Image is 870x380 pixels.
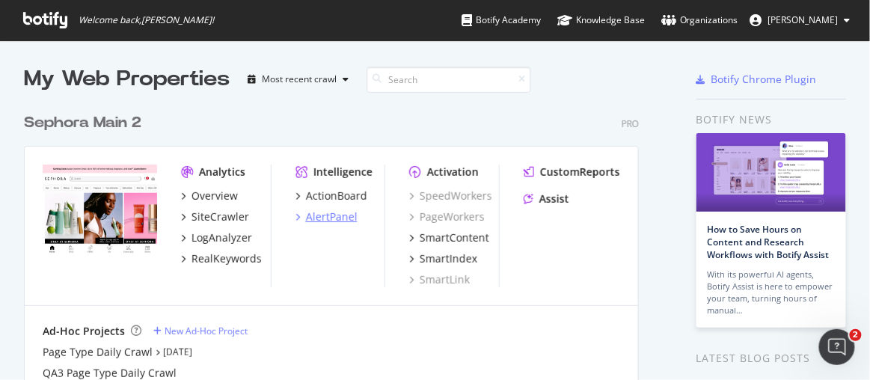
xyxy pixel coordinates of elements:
a: CustomReports [524,165,620,180]
a: Botify Chrome Plugin [696,72,817,87]
a: Overview [181,189,238,203]
div: AlertPanel [306,209,358,224]
div: ActionBoard [306,189,367,203]
div: New Ad-Hoc Project [165,325,248,337]
div: Botify news [696,111,846,128]
div: Pro [622,117,639,130]
a: RealKeywords [181,251,262,266]
span: Louise Huang [768,13,839,26]
span: Welcome back, [PERSON_NAME] ! [79,14,214,26]
div: LogAnalyzer [192,230,252,245]
div: Latest Blog Posts [696,350,846,367]
a: LogAnalyzer [181,230,252,245]
div: Assist [539,191,569,206]
div: Activation [427,165,479,180]
div: CustomReports [540,165,620,180]
a: Assist [524,191,569,206]
a: PageWorkers [409,209,485,224]
div: Botify Academy [462,13,541,28]
div: Knowledge Base [557,13,645,28]
div: My Web Properties [24,64,230,94]
div: Overview [192,189,238,203]
a: SpeedWorkers [409,189,492,203]
div: Intelligence [313,165,373,180]
div: RealKeywords [192,251,262,266]
a: ActionBoard [295,189,367,203]
div: SmartContent [420,230,489,245]
div: SmartIndex [420,251,477,266]
a: SiteCrawler [181,209,249,224]
span: 2 [850,329,862,341]
div: Analytics [199,165,245,180]
img: www.sephora.com [43,165,157,256]
a: Page Type Daily Crawl [43,345,153,360]
div: SiteCrawler [192,209,249,224]
img: How to Save Hours on Content and Research Workflows with Botify Assist [696,133,846,212]
a: SmartIndex [409,251,477,266]
a: SmartLink [409,272,470,287]
a: Sephora Main 2 [24,112,147,134]
div: Botify Chrome Plugin [711,72,817,87]
button: Most recent crawl [242,67,355,91]
div: Sephora Main 2 [24,112,141,134]
input: Search [367,67,531,93]
a: How to Save Hours on Content and Research Workflows with Botify Assist [708,223,830,261]
a: SmartContent [409,230,489,245]
a: AlertPanel [295,209,358,224]
div: Most recent crawl [262,75,337,84]
a: New Ad-Hoc Project [153,325,248,337]
a: [DATE] [163,346,192,358]
div: Organizations [661,13,738,28]
iframe: Intercom live chat [819,329,855,365]
div: With its powerful AI agents, Botify Assist is here to empower your team, turning hours of manual… [708,269,835,316]
button: [PERSON_NAME] [738,8,863,32]
div: Ad-Hoc Projects [43,324,125,339]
